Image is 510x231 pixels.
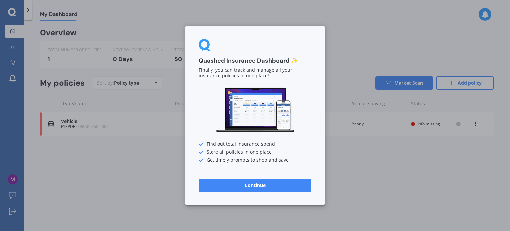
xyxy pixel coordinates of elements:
p: Finally, you can track and manage all your insurance policies in one place! [199,68,311,79]
div: Store all policies in one place [199,150,311,155]
div: Get timely prompts to shop and save [199,158,311,163]
h3: Quashed Insurance Dashboard ✨ [199,57,311,65]
div: Find out total insurance spend [199,142,311,147]
button: Continue [199,179,311,192]
img: Dashboard [215,87,295,134]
